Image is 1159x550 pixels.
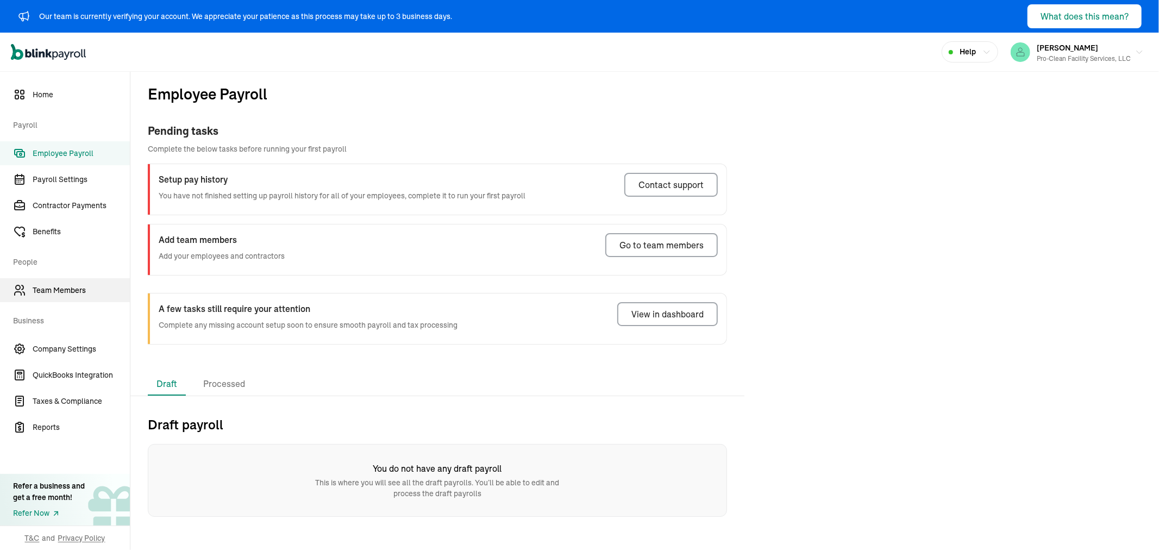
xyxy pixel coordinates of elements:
div: Pending tasks [148,123,727,139]
span: QuickBooks Integration [33,370,130,381]
span: Benefits [33,226,130,237]
span: People [13,246,123,276]
span: Help [960,46,976,58]
button: Contact support [624,173,718,197]
li: Draft [148,373,186,396]
button: What does this mean? [1028,4,1142,28]
span: [PERSON_NAME] [1037,43,1098,53]
div: View in dashboard [631,308,704,321]
div: Our team is currently verifying your account. We appreciate your patience as this process may tak... [39,11,452,22]
span: Complete the below tasks before running your first payroll [148,143,727,155]
nav: Global [11,36,86,68]
p: Add your employees and contractors [159,251,285,262]
div: Pro-Clean Facility Services, LLC [1037,54,1131,64]
span: Taxes & Compliance [33,396,130,407]
p: This is where you will see all the draft payrolls. You’ll be able to edit and process the draft p... [307,477,568,499]
iframe: Chat Widget [979,433,1159,550]
h3: Add team members [159,233,285,246]
span: Company Settings [33,343,130,355]
h3: A few tasks still require your attention [159,302,458,315]
button: View in dashboard [617,302,718,326]
span: T&C [25,533,40,543]
li: Processed [195,373,254,396]
div: Go to team members [619,239,704,252]
div: What does this mean? [1041,10,1129,23]
span: Payroll Settings [33,174,130,185]
span: Payroll [13,109,123,139]
div: Contact support [638,178,704,191]
button: Help [942,41,998,62]
span: Employee Payroll [33,148,130,159]
h2: Employee Payroll [148,83,267,105]
button: [PERSON_NAME]Pro-Clean Facility Services, LLC [1006,39,1148,66]
h2: Draft payroll [148,416,727,433]
div: Refer a business and get a free month! [13,480,85,503]
span: Privacy Policy [58,533,105,543]
span: Team Members [33,285,130,296]
p: Complete any missing account setup soon to ensure smooth payroll and tax processing [159,320,458,331]
button: Go to team members [605,233,718,257]
span: Business [13,304,123,335]
span: Reports [33,422,130,433]
span: Home [33,89,130,101]
h3: Setup pay history [159,173,525,186]
a: Refer Now [13,508,85,519]
p: You have not finished setting up payroll history for all of your employees, complete it to run yo... [159,190,525,202]
h6: You do not have any draft payroll [307,462,568,475]
span: Contractor Payments [33,200,130,211]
